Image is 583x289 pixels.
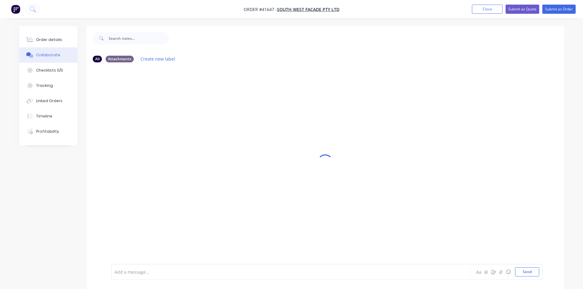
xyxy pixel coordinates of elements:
button: Timeline [19,109,77,124]
button: Linked Orders [19,93,77,109]
button: @ [483,268,490,276]
button: Collaborate [19,47,77,63]
button: Submit as Order [542,5,576,14]
button: Profitability [19,124,77,139]
img: Factory [11,5,20,14]
span: Order #41647 - [244,6,277,12]
button: ☺ [505,268,512,276]
button: Submit as Quote [506,5,539,14]
div: Order details [36,37,62,43]
button: Aa [475,268,483,276]
button: Checklists 0/0 [19,63,77,78]
button: Close [472,5,503,14]
div: Linked Orders [36,98,62,104]
div: Collaborate [36,52,60,58]
div: Profitability [36,129,59,134]
div: Checklists 0/0 [36,68,63,73]
button: Order details [19,32,77,47]
div: Timeline [36,113,52,119]
button: Tracking [19,78,77,93]
a: South West Facade Pty Ltd [277,6,339,12]
div: Tracking [36,83,53,88]
button: Send [515,267,539,276]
